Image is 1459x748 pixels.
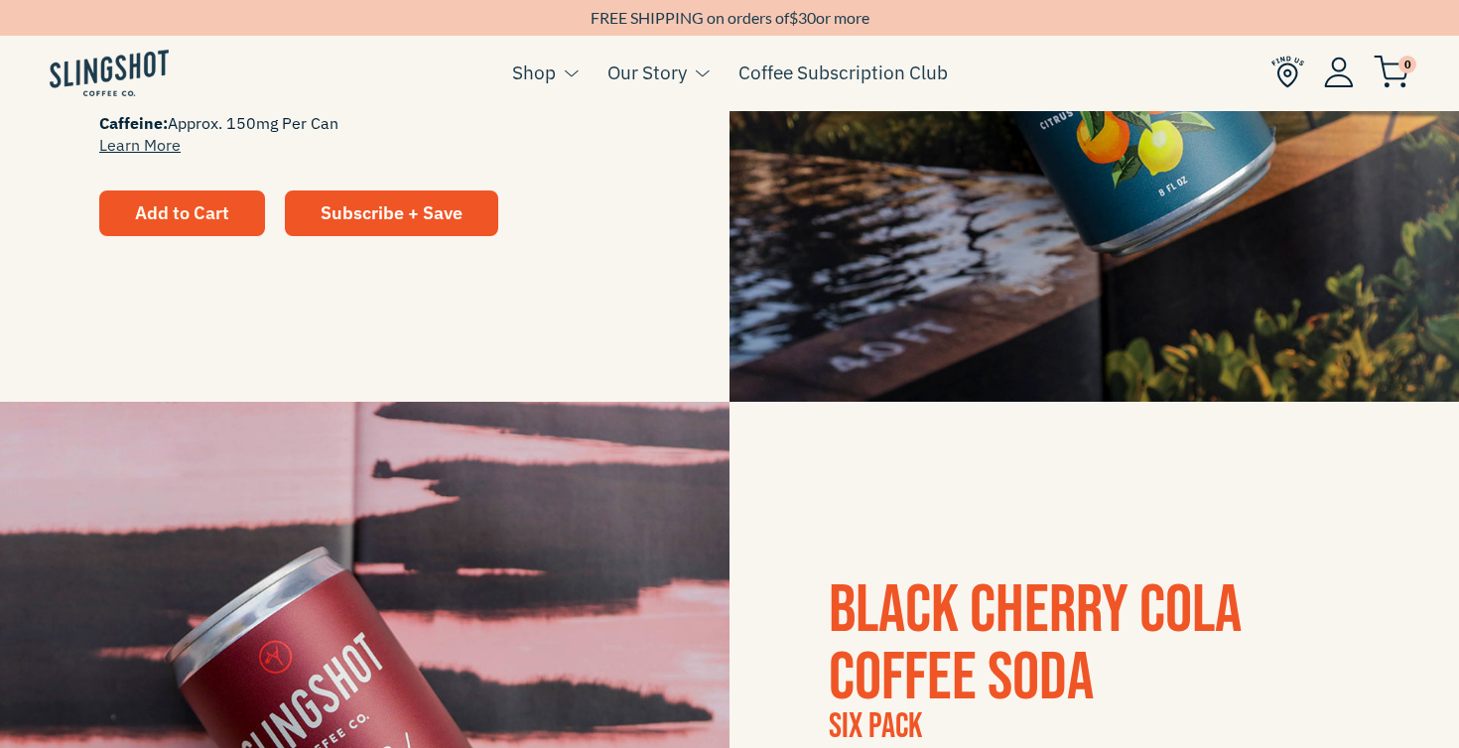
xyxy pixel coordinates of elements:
[1398,56,1416,73] span: 0
[135,201,229,224] span: Add to Cart
[607,58,687,87] a: Our Story
[829,570,1242,718] span: Black Cherry Cola Coffee Soda
[1374,61,1409,84] a: 0
[789,8,798,27] span: $
[829,570,1242,718] a: Black Cherry ColaCoffee Soda
[798,8,816,27] span: 30
[829,705,922,748] span: Six Pack
[321,201,463,224] span: Subscribe + Save
[512,58,556,87] a: Shop
[1374,56,1409,88] img: cart
[99,190,265,236] button: Add to Cart
[285,190,498,236] a: Subscribe + Save
[738,58,948,87] a: Coffee Subscription Club
[1324,57,1354,87] img: Account
[1271,56,1304,88] img: Find Us
[99,113,168,133] span: Caffeine:
[99,135,181,155] a: Learn More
